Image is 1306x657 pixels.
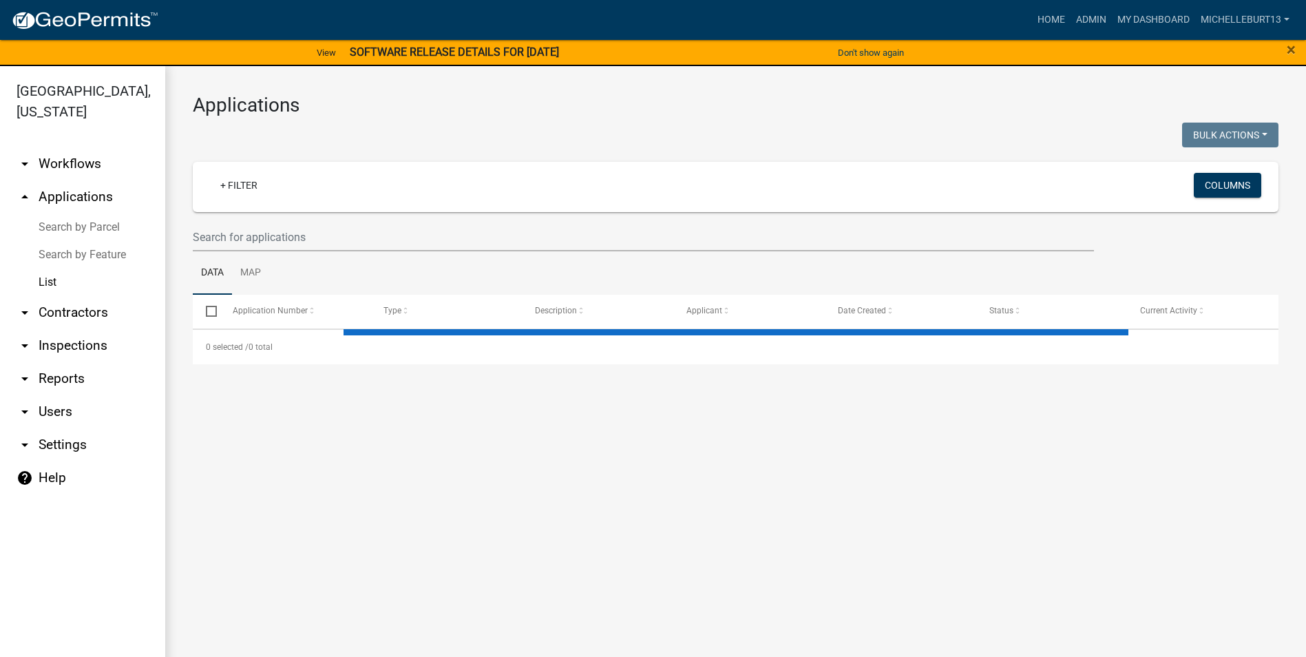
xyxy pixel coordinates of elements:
[1182,123,1278,147] button: Bulk Actions
[989,306,1013,315] span: Status
[1195,7,1295,33] a: michelleburt13
[17,437,33,453] i: arrow_drop_down
[193,94,1278,117] h3: Applications
[1032,7,1071,33] a: Home
[1127,295,1278,328] datatable-header-cell: Current Activity
[1287,40,1296,59] span: ×
[976,295,1127,328] datatable-header-cell: Status
[535,306,577,315] span: Description
[17,189,33,205] i: arrow_drop_up
[206,342,249,352] span: 0 selected /
[1194,173,1261,198] button: Columns
[673,295,825,328] datatable-header-cell: Applicant
[17,337,33,354] i: arrow_drop_down
[17,371,33,387] i: arrow_drop_down
[1071,7,1112,33] a: Admin
[1140,306,1197,315] span: Current Activity
[350,45,559,59] strong: SOFTWARE RELEASE DETAILS FOR [DATE]
[686,306,722,315] span: Applicant
[17,156,33,172] i: arrow_drop_down
[233,306,308,315] span: Application Number
[1287,41,1296,58] button: Close
[825,295,976,328] datatable-header-cell: Date Created
[17,470,33,486] i: help
[17,404,33,420] i: arrow_drop_down
[219,295,370,328] datatable-header-cell: Application Number
[193,251,232,295] a: Data
[370,295,522,328] datatable-header-cell: Type
[832,41,909,64] button: Don't show again
[193,330,1278,364] div: 0 total
[1112,7,1195,33] a: My Dashboard
[383,306,401,315] span: Type
[209,173,268,198] a: + Filter
[193,295,219,328] datatable-header-cell: Select
[311,41,341,64] a: View
[838,306,886,315] span: Date Created
[17,304,33,321] i: arrow_drop_down
[522,295,673,328] datatable-header-cell: Description
[193,223,1094,251] input: Search for applications
[232,251,269,295] a: Map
